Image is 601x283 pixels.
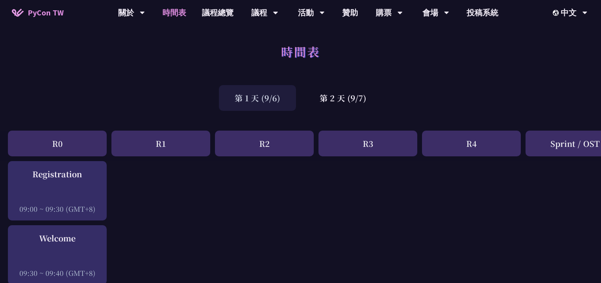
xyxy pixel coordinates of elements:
[304,85,382,111] div: 第 2 天 (9/7)
[8,131,107,156] div: R0
[12,232,103,244] div: Welcome
[318,131,417,156] div: R3
[4,3,72,23] a: PyCon TW
[28,7,64,19] span: PyCon TW
[12,9,24,17] img: Home icon of PyCon TW 2025
[281,40,320,63] h1: 時間表
[12,268,103,278] div: 09:30 ~ 09:40 (GMT+8)
[553,10,561,16] img: Locale Icon
[12,168,103,180] div: Registration
[422,131,521,156] div: R4
[12,204,103,214] div: 09:00 ~ 09:30 (GMT+8)
[219,85,296,111] div: 第 1 天 (9/6)
[215,131,314,156] div: R2
[111,131,210,156] div: R1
